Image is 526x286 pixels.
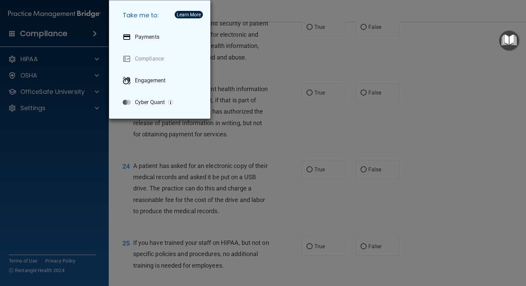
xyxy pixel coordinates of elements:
[135,99,165,106] p: Cyber Quant
[117,49,205,68] a: Compliance
[135,34,159,40] p: Payments
[135,77,165,84] p: Engagement
[492,239,518,265] iframe: Drift Widget Chat Controller
[175,11,203,18] button: Learn More
[117,93,205,112] a: Cyber Quant
[117,6,205,25] h5: Take me to:
[117,71,205,90] a: Engagement
[117,28,205,47] a: Payments
[499,31,519,51] button: Open Resource Center
[177,12,201,17] div: Learn More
